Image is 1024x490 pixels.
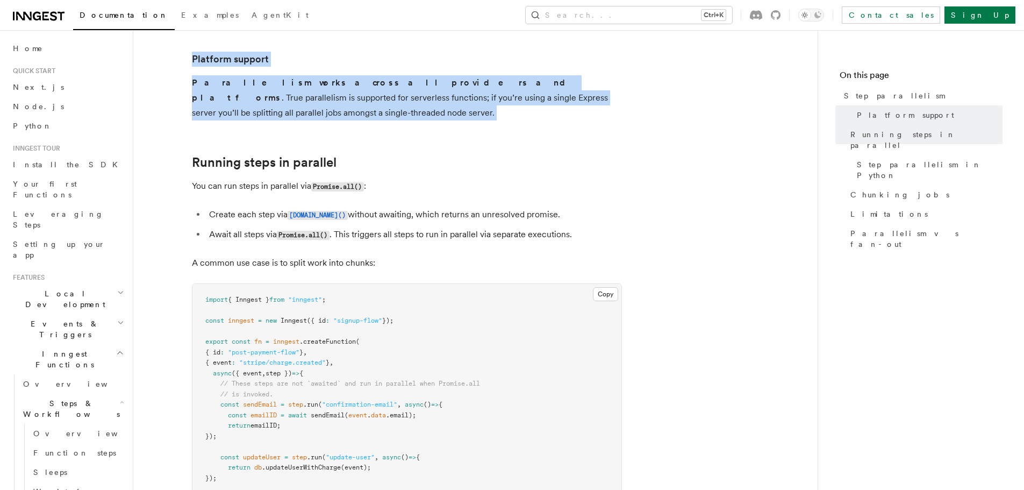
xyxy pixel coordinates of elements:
[19,398,120,420] span: Steps & Workflows
[840,69,1002,86] h4: On this page
[13,43,43,54] span: Home
[288,411,307,419] span: await
[73,3,175,30] a: Documentation
[9,284,126,314] button: Local Development
[303,349,307,356] span: ,
[266,317,277,324] span: new
[311,411,345,419] span: sendEmail
[281,401,284,408] span: =
[593,287,618,301] button: Copy
[322,401,397,408] span: "confirmation-email"
[840,86,1002,105] a: Step parallelism
[243,453,281,461] span: updateUser
[220,401,239,408] span: const
[284,453,288,461] span: =
[281,317,307,324] span: Inngest
[192,255,622,271] p: A common use case is to split work into chunks:
[245,3,315,29] a: AgentKit
[262,464,341,471] span: .updateUserWithCharge
[326,359,330,366] span: }
[9,116,126,136] a: Python
[254,464,262,471] span: db
[29,443,126,463] a: Function steps
[416,453,420,461] span: {
[288,209,348,219] a: [DOMAIN_NAME]()
[220,349,224,356] span: :
[846,185,1002,204] a: Chunking jobs
[853,105,1002,125] a: Platform support
[228,422,250,429] span: return
[326,317,330,324] span: :
[853,155,1002,185] a: Step parallelism in Python
[258,317,262,324] span: =
[846,204,1002,224] a: Limitations
[232,338,250,345] span: const
[29,463,126,482] a: Sleeps
[29,424,126,443] a: Overview
[33,429,144,438] span: Overview
[944,6,1015,24] a: Sign Up
[857,159,1002,181] span: Step parallelism in Python
[9,204,126,235] a: Leveraging Steps
[424,401,431,408] span: ()
[9,314,126,344] button: Events & Triggers
[254,338,262,345] span: fn
[281,411,284,419] span: =
[243,401,277,408] span: sendEmail
[307,317,326,324] span: ({ id
[19,374,126,394] a: Overview
[326,453,375,461] span: "update-user"
[205,474,217,482] span: });
[205,432,217,440] span: });
[850,228,1002,250] span: Parallelism vs fan-out
[205,359,232,366] span: { event
[9,288,117,310] span: Local Development
[228,296,269,303] span: { Inngest }
[844,90,944,101] span: Step parallelism
[206,227,622,243] li: Await all steps via . This triggers all steps to run in parallel via separate executions.
[397,401,401,408] span: ,
[266,338,269,345] span: =
[262,370,266,377] span: ,
[9,67,55,75] span: Quick start
[232,370,262,377] span: ({ event
[228,411,247,419] span: const
[192,77,574,103] strong: Parallelism works across all providers and platforms
[192,179,622,194] p: You can run steps in parallel via :
[13,83,64,91] span: Next.js
[13,210,104,229] span: Leveraging Steps
[19,394,126,424] button: Steps & Workflows
[842,6,940,24] a: Contact sales
[205,349,220,356] span: { id
[33,449,116,457] span: Function steps
[9,318,117,340] span: Events & Triggers
[252,11,309,19] span: AgentKit
[9,344,126,374] button: Inngest Functions
[220,453,239,461] span: const
[330,359,333,366] span: ,
[345,411,348,419] span: (
[322,453,326,461] span: (
[9,155,126,174] a: Install the SDK
[13,122,52,130] span: Python
[9,174,126,204] a: Your first Functions
[846,125,1002,155] a: Running steps in parallel
[239,359,326,366] span: "stripe/charge.created"
[181,11,239,19] span: Examples
[80,11,168,19] span: Documentation
[277,231,330,240] code: Promise.all()
[266,370,292,377] span: step })
[9,235,126,265] a: Setting up your app
[273,338,299,345] span: inngest
[348,411,367,419] span: event
[250,411,277,419] span: emailID
[701,10,726,20] kbd: Ctrl+K
[192,52,269,67] a: Platform support
[13,240,105,259] span: Setting up your app
[382,317,393,324] span: });
[228,464,250,471] span: return
[205,296,228,303] span: import
[292,453,307,461] span: step
[526,6,732,24] button: Search...Ctrl+K
[386,411,416,419] span: .email);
